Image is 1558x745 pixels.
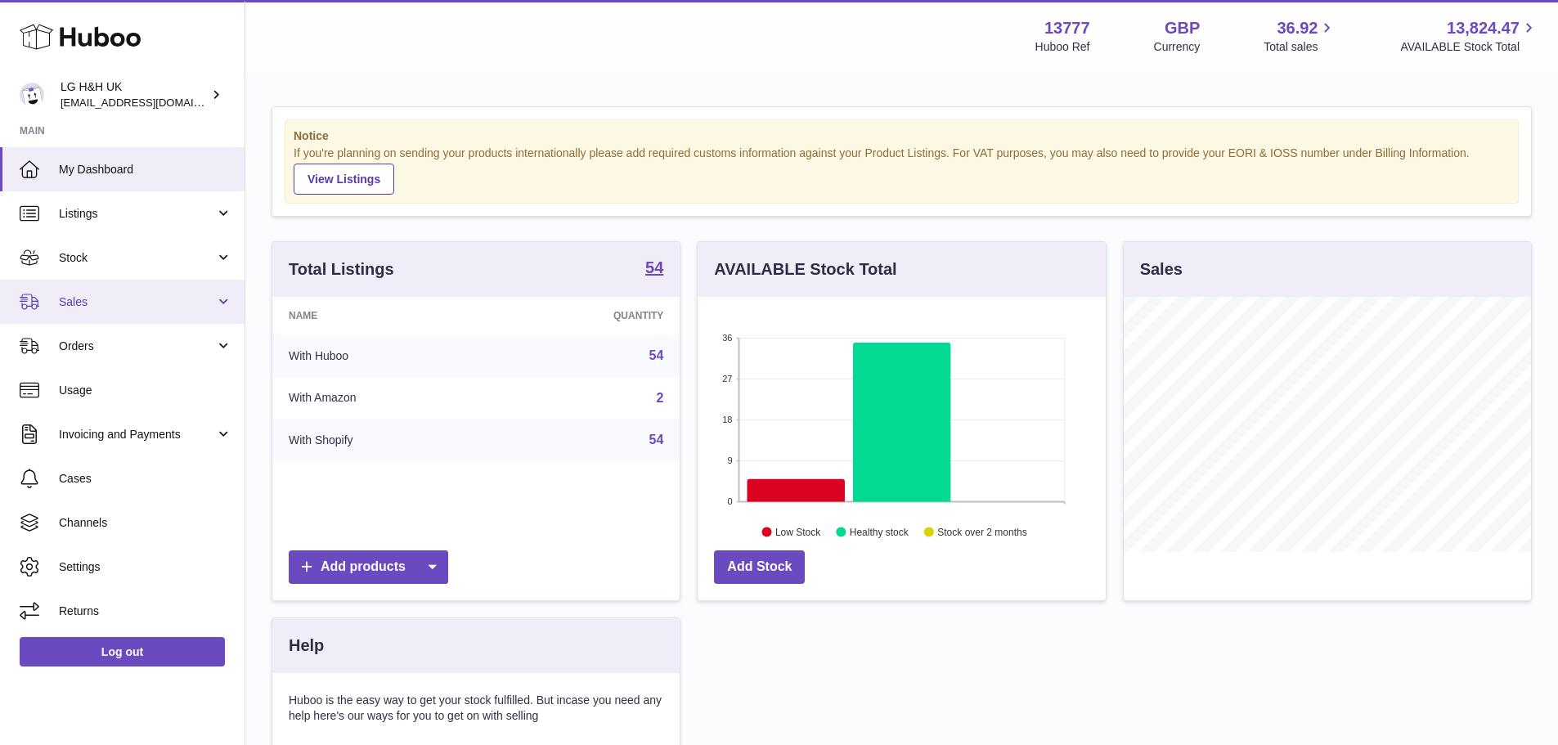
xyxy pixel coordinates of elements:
span: 36.92 [1277,17,1318,39]
span: My Dashboard [59,162,232,177]
strong: Notice [294,128,1510,144]
a: 13,824.47 AVAILABLE Stock Total [1400,17,1538,55]
h3: AVAILABLE Stock Total [714,258,896,280]
div: Huboo Ref [1035,39,1090,55]
h3: Sales [1140,258,1183,280]
a: Add Stock [714,550,805,584]
a: 36.92 Total sales [1264,17,1336,55]
span: AVAILABLE Stock Total [1400,39,1538,55]
span: Total sales [1264,39,1336,55]
strong: 54 [645,259,663,276]
div: LG H&H UK [61,79,208,110]
span: Usage [59,383,232,398]
td: With Amazon [272,377,496,420]
strong: 13777 [1044,17,1090,39]
h3: Total Listings [289,258,394,280]
span: [EMAIL_ADDRESS][DOMAIN_NAME] [61,96,240,109]
span: Cases [59,471,232,487]
span: Stock [59,250,215,266]
span: Channels [59,515,232,531]
span: 13,824.47 [1447,17,1520,39]
th: Quantity [496,297,680,334]
text: 27 [723,374,733,384]
a: Add products [289,550,448,584]
span: Settings [59,559,232,575]
div: If you're planning on sending your products internationally please add required customs informati... [294,146,1510,195]
td: With Shopify [272,419,496,461]
td: With Huboo [272,334,496,377]
text: Stock over 2 months [938,526,1027,537]
span: Sales [59,294,215,310]
h3: Help [289,635,324,657]
p: Huboo is the easy way to get your stock fulfilled. But incase you need any help here's our ways f... [289,693,663,724]
th: Name [272,297,496,334]
strong: GBP [1165,17,1200,39]
text: 0 [728,496,733,506]
a: 54 [649,433,664,447]
span: Orders [59,339,215,354]
text: 18 [723,415,733,424]
img: veechen@lghnh.co.uk [20,83,44,107]
span: Invoicing and Payments [59,427,215,442]
text: 9 [728,456,733,465]
a: 2 [656,391,663,405]
span: Returns [59,604,232,619]
text: 36 [723,333,733,343]
a: 54 [649,348,664,362]
a: View Listings [294,164,394,195]
div: Currency [1154,39,1201,55]
text: Low Stock [775,526,821,537]
a: 54 [645,259,663,279]
span: Listings [59,206,215,222]
a: Log out [20,637,225,666]
text: Healthy stock [850,526,909,537]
